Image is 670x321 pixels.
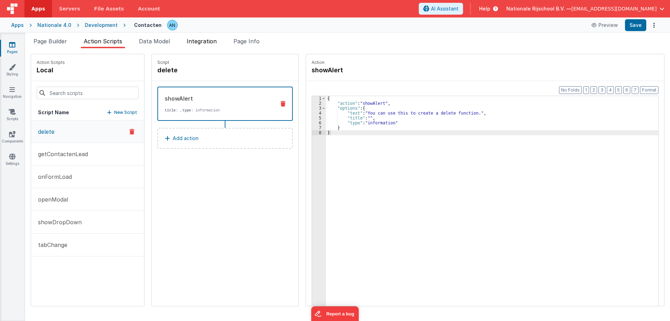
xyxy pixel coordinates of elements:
h4: local [37,65,65,75]
p: onFormLoad [34,173,72,181]
div: showAlert [165,94,270,103]
p: Add action [173,134,199,143]
strong: title [165,108,176,112]
span: Page Builder [33,38,67,45]
div: 8 [312,130,326,135]
button: Preview [587,20,622,31]
button: 1 [583,86,589,94]
div: Development [85,22,118,29]
p: tabChange [34,241,67,249]
button: 3 [598,86,605,94]
button: showDropDown [31,211,144,234]
button: 5 [615,86,622,94]
button: 7 [632,86,639,94]
p: showDropDown [34,218,82,226]
h4: delete [157,65,262,75]
div: 3 [312,106,326,111]
input: Search scripts [37,87,139,99]
div: 1 [312,96,326,101]
span: Help [479,5,490,12]
strong: type [182,108,191,112]
button: delete [31,121,144,143]
span: [EMAIL_ADDRESS][DOMAIN_NAME] [571,5,657,12]
iframe: Marker.io feedback button [311,306,359,321]
h4: showAlert [312,65,416,75]
p: openModal [34,195,68,204]
div: 7 [312,125,326,130]
span: Integration [187,38,217,45]
span: Action Scripts [84,38,122,45]
button: Save [625,19,646,31]
div: 5 [312,116,326,121]
button: 6 [623,86,630,94]
p: getContactenLead [34,150,88,158]
p: Action Scripts [37,60,65,65]
button: getContactenLead [31,143,144,166]
button: Add action [157,128,293,149]
button: New Script [107,109,137,116]
button: 4 [607,86,614,94]
img: f1d78738b441ccf0e1fcb79415a71bae [167,20,177,30]
div: 6 [312,121,326,125]
p: New Script [114,109,137,116]
span: Page Info [233,38,260,45]
p: delete [34,127,54,136]
span: File Assets [94,5,124,12]
div: Apps [11,22,24,29]
button: tabChange [31,234,144,256]
button: AI Assistant [419,3,463,15]
span: Data Model [139,38,170,45]
button: Options [649,20,659,30]
h5: Script Name [38,109,69,116]
button: openModal [31,188,144,211]
h4: Contacten [134,22,162,28]
button: No Folds [559,86,582,94]
p: : , : information [165,108,270,113]
button: Nationale Rijschool B.V. — [EMAIL_ADDRESS][DOMAIN_NAME] [506,5,664,12]
span: Nationale Rijschool B.V. — [506,5,571,12]
div: 2 [312,101,326,106]
div: Nationale 4.0 [37,22,71,29]
span: AI Assistant [431,5,459,12]
span: Apps [31,5,45,12]
span: Servers [59,5,80,12]
button: Format [640,86,658,94]
button: 2 [590,86,597,94]
button: onFormLoad [31,166,144,188]
p: Script [157,60,293,65]
div: 4 [312,111,326,116]
p: Action [312,60,658,65]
